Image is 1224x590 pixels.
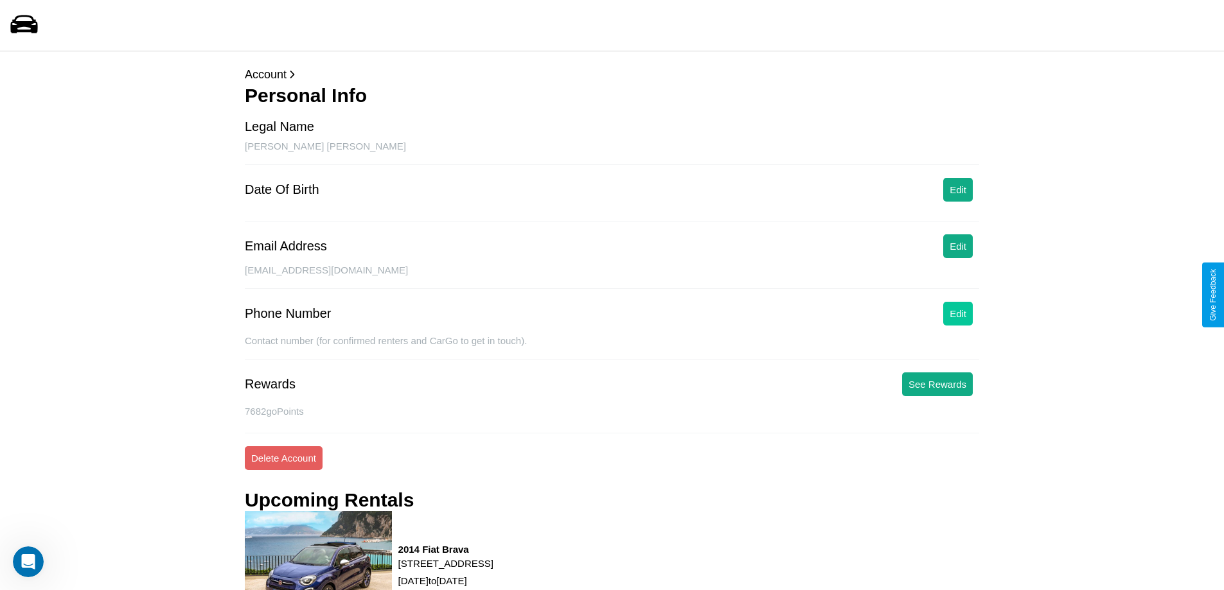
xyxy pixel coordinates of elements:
[245,119,314,134] div: Legal Name
[245,64,979,85] p: Account
[943,302,973,325] button: Edit
[943,178,973,202] button: Edit
[245,446,323,470] button: Delete Account
[902,372,973,396] button: See Rewards
[13,546,44,577] iframe: Intercom live chat
[943,234,973,258] button: Edit
[245,335,979,360] div: Contact number (for confirmed renters and CarGo to get in touch).
[245,182,319,197] div: Date Of Birth
[245,265,979,289] div: [EMAIL_ADDRESS][DOMAIN_NAME]
[245,377,296,392] div: Rewards
[398,544,493,555] h3: 2014 Fiat Brava
[398,555,493,572] p: [STREET_ADDRESS]
[245,239,327,254] div: Email Address
[398,572,493,589] p: [DATE] to [DATE]
[245,141,979,165] div: [PERSON_NAME] [PERSON_NAME]
[1209,269,1218,321] div: Give Feedback
[245,85,979,107] h3: Personal Info
[245,489,414,511] h3: Upcoming Rentals
[245,306,332,321] div: Phone Number
[245,403,979,420] p: 7682 goPoints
